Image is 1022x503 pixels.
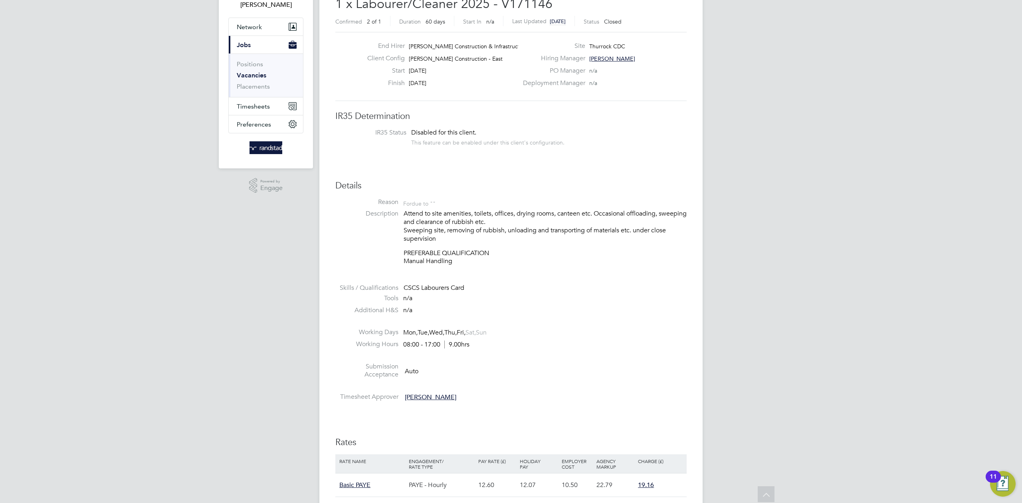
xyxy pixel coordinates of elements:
[335,111,687,122] h3: IR35 Determination
[405,393,456,401] span: [PERSON_NAME]
[429,329,444,337] span: Wed,
[476,454,518,468] div: Pay Rate (£)
[562,481,578,489] span: 10.50
[250,141,283,154] img: randstad-logo-retina.png
[636,454,685,468] div: Charge (£)
[335,18,362,25] label: Confirmed
[990,471,1016,497] button: Open Resource Center, 11 new notifications
[403,329,418,337] span: Mon,
[463,18,481,25] label: Start In
[444,329,457,337] span: Thu,
[335,328,398,337] label: Working Days
[418,329,429,337] span: Tue,
[596,481,612,489] span: 22.79
[404,210,687,243] p: Attend to site amenities, toilets, offices, drying rooms, canteen etc. Occasional offloading, swe...
[335,437,687,448] h3: Rates
[237,103,270,110] span: Timesheets
[518,42,585,50] label: Site
[403,198,436,207] div: For due to ""
[444,341,469,349] span: 9.00hrs
[229,97,303,115] button: Timesheets
[335,393,398,401] label: Timesheet Approver
[229,18,303,36] button: Network
[518,79,585,87] label: Deployment Manager
[335,306,398,315] label: Additional H&S
[335,180,687,192] h3: Details
[403,341,469,349] div: 08:00 - 17:00
[403,306,412,314] span: n/a
[404,249,687,266] p: PREFERABLE QUALIFICATION Manual Handling
[604,18,622,25] span: Closed
[335,294,398,303] label: Tools
[339,481,370,489] span: Basic PAYE
[399,18,421,25] label: Duration
[409,55,503,62] span: [PERSON_NAME] Construction - East
[518,54,585,63] label: Hiring Manager
[361,67,405,75] label: Start
[229,115,303,133] button: Preferences
[361,54,405,63] label: Client Config
[589,79,597,87] span: n/a
[361,79,405,87] label: Finish
[335,210,398,218] label: Description
[335,284,398,292] label: Skills / Qualifications
[229,36,303,53] button: Jobs
[465,329,476,337] span: Sat,
[518,67,585,75] label: PO Manager
[990,477,997,487] div: 11
[237,71,266,79] a: Vacancies
[407,473,476,497] div: PAYE - Hourly
[343,129,406,137] label: IR35 Status
[237,121,271,128] span: Preferences
[405,367,418,375] span: Auto
[589,55,635,62] span: [PERSON_NAME]
[518,454,559,473] div: Holiday Pay
[589,67,597,74] span: n/a
[237,83,270,90] a: Placements
[237,60,263,68] a: Positions
[594,454,636,473] div: Agency Markup
[367,18,381,25] span: 2 of 1
[476,329,487,337] span: Sun
[228,141,303,154] a: Go to home page
[249,178,283,193] a: Powered byEngage
[411,129,476,137] span: Disabled for this client.
[237,23,262,31] span: Network
[486,18,494,25] span: n/a
[337,454,407,468] div: Rate Name
[335,198,398,206] label: Reason
[411,137,564,146] div: This feature can be enabled under this client's configuration.
[476,473,518,497] div: 12.60
[403,294,412,302] span: n/a
[457,329,465,337] span: Fri,
[404,284,687,292] div: CSCS Labourers Card
[260,185,283,192] span: Engage
[638,481,654,489] span: 19.16
[589,43,625,50] span: Thurrock CDC
[520,481,536,489] span: 12.07
[409,79,426,87] span: [DATE]
[335,340,398,349] label: Working Hours
[260,178,283,185] span: Powered by
[409,67,426,74] span: [DATE]
[335,362,398,379] label: Submission Acceptance
[512,18,547,25] label: Last Updated
[229,53,303,97] div: Jobs
[426,18,445,25] span: 60 days
[560,454,594,473] div: Employer Cost
[237,41,251,49] span: Jobs
[407,454,476,473] div: Engagement/ Rate Type
[584,18,599,25] label: Status
[550,18,566,25] span: [DATE]
[361,42,405,50] label: End Hirer
[409,43,525,50] span: [PERSON_NAME] Construction & Infrastruct…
